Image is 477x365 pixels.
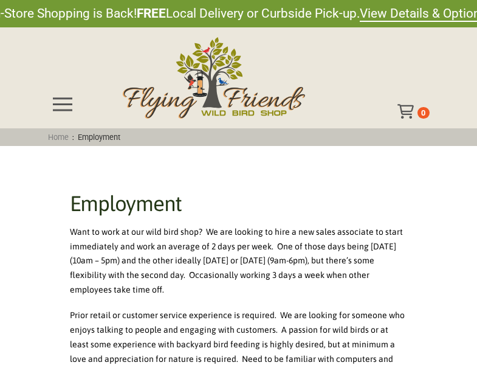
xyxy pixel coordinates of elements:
[70,225,408,297] p: Want to work at our wild bird shop? We are looking to hire a new sales associate to start immedia...
[44,133,125,142] span: :
[137,6,166,21] strong: FREE
[70,192,408,215] h1: Employment
[74,133,125,142] span: Employment
[123,37,305,119] img: Flying Friends Wild Bird Shop Logo
[421,108,425,117] span: 0
[48,89,77,119] div: Toggle Off Canvas Content
[44,133,72,142] a: Home
[397,104,417,119] div: Toggle Off Canvas Content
